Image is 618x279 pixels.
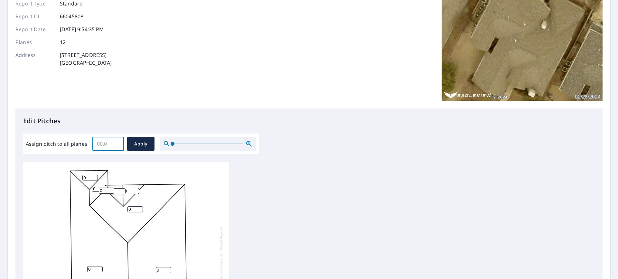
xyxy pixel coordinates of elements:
label: Assign pitch to all planes [26,140,87,148]
p: Planes [15,38,54,46]
p: 66045808 [60,13,83,20]
p: Address [15,51,54,67]
p: [STREET_ADDRESS] [GEOGRAPHIC_DATA] [60,51,112,67]
input: 00.0 [92,135,124,153]
p: Report Date [15,25,54,33]
p: 12 [60,38,66,46]
p: Edit Pitches [23,116,595,126]
button: Apply [127,137,154,151]
span: Apply [132,140,149,148]
p: [DATE] 9:54:35 PM [60,25,104,33]
p: Report ID [15,13,54,20]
